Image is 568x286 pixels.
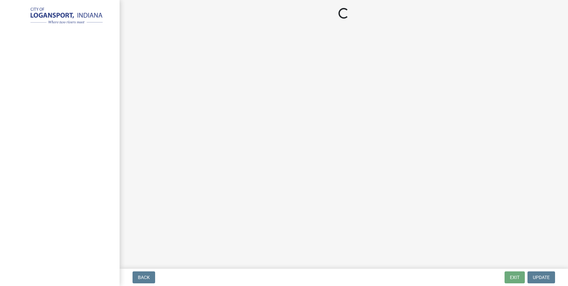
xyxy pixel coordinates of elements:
button: Exit [505,271,525,283]
img: City of Logansport, Indiana [13,7,109,26]
button: Update [527,271,555,283]
span: Back [138,275,150,280]
button: Back [133,271,155,283]
span: Update [533,275,550,280]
